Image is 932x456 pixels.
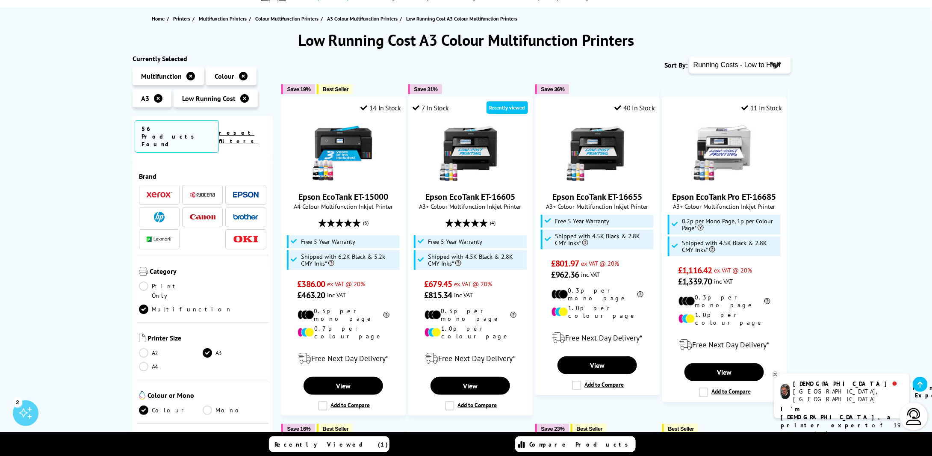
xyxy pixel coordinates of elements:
[682,218,779,231] span: 0.2p per Mono Page, 1p per Colour Page*
[682,240,779,253] span: Shipped with 4.5K Black & 2.8K CMY Inks*
[327,14,400,23] a: A3 Colour Multifunction Printers
[540,202,655,210] span: A3+ Colour Multifunction Inkjet Printer
[572,381,624,390] label: Add to Compare
[13,397,22,407] div: 2
[515,436,636,452] a: Compare Products
[298,307,389,323] li: 0.3p per mono page
[667,333,782,357] div: modal_delivery
[438,118,502,183] img: Epson EcoTank ET-16605
[150,267,266,277] span: Category
[147,190,172,200] a: Xerox
[678,311,770,326] li: 1.0p per colour page
[318,401,370,411] label: Add to Compare
[668,426,694,432] span: Best Seller
[445,401,497,411] label: Add to Compare
[190,212,215,222] a: Canon
[741,104,782,112] div: 11 In Stock
[571,424,607,434] button: Best Seller
[139,362,203,371] a: A4
[425,307,516,323] li: 0.3p per mono page
[454,291,473,299] span: inc VAT
[139,334,145,342] img: Printer Size
[565,118,629,183] img: Epson EcoTank ET-16655
[714,266,752,274] span: ex VAT @ 20%
[413,104,449,112] div: 7 In Stock
[662,424,699,434] button: Best Seller
[298,191,388,202] a: Epson EcoTank ET-15000
[781,405,894,429] b: I'm [DEMOGRAPHIC_DATA], a printer expert
[133,54,273,63] div: Currently Selected
[664,61,687,69] span: Sort By:
[286,202,401,210] span: A4 Colour Multifunction Inkjet Printer
[555,233,652,246] span: Shipped with 4.5K Black & 2.8K CMY Inks*
[425,325,516,340] li: 1.0p per colour page
[203,348,266,358] a: A3
[317,84,353,94] button: Best Seller
[173,14,190,23] span: Printers
[139,172,266,181] span: Brand
[233,214,259,220] img: Brother
[363,215,369,231] span: (6)
[793,388,903,403] div: [GEOGRAPHIC_DATA], [GEOGRAPHIC_DATA]
[304,377,383,395] a: View
[269,436,389,452] a: Recently Viewed (1)
[298,290,325,301] span: £463.20
[535,84,569,94] button: Save 36%
[425,191,515,202] a: Epson EcoTank ET-16605
[173,14,192,23] a: Printers
[215,72,234,80] span: Colour
[535,424,569,434] button: Save 23%
[406,15,517,22] span: Low Running Cost A3 Colour Multifunction Printers
[565,176,629,184] a: Epson EcoTank ET-16655
[152,14,167,23] a: Home
[190,192,215,198] img: Kyocera
[781,384,790,399] img: chris-livechat.png
[557,356,637,374] a: View
[413,346,528,370] div: modal_delivery
[529,441,633,448] span: Compare Products
[487,101,528,114] div: Recently viewed
[684,363,764,381] a: View
[781,405,903,454] p: of 19 years! Leave me a message and I'll respond ASAP
[454,280,492,288] span: ex VAT @ 20%
[255,14,319,23] span: Colour Multifunction Printers
[552,304,643,320] li: 1.0p per colour page
[287,426,311,432] span: Save 16%
[233,234,259,245] a: OKI
[581,270,600,278] span: inc VAT
[428,253,525,267] span: Shipped with 4.5K Black & 2.8K CMY Inks*
[147,212,172,222] a: HP
[233,192,259,198] img: Epson
[431,377,510,395] a: View
[714,277,733,285] span: inc VAT
[301,238,355,245] span: Free 5 Year Warranty
[147,334,266,344] span: Printer Size
[408,84,442,94] button: Save 31%
[255,14,321,23] a: Colour Multifunction Printers
[614,104,655,112] div: 40 In Stock
[139,391,145,400] img: Colour or Mono
[692,176,756,184] a: Epson EcoTank Pro ET-16685
[678,265,712,276] span: £1,116.42
[147,237,172,242] img: Lexmark
[154,212,165,222] img: HP
[281,84,315,94] button: Save 19%
[541,426,565,432] span: Save 23%
[413,202,528,210] span: A3+ Colour Multifunction Inkjet Printer
[438,176,502,184] a: Epson EcoTank ET-16605
[905,408,923,425] img: user-headset-light.svg
[287,86,311,92] span: Save 19%
[425,278,452,290] span: £679.45
[133,30,799,50] h1: Low Running Cost A3 Colour Multifunction Printers
[323,86,349,92] span: Best Seller
[552,258,579,269] span: £801.97
[199,14,247,23] span: Multifunction Printers
[147,234,172,245] a: Lexmark
[678,293,770,309] li: 0.3p per mono page
[552,287,643,302] li: 0.3p per mono page
[541,86,565,92] span: Save 36%
[428,238,482,245] span: Free 5 Year Warranty
[190,190,215,200] a: Kyocera
[298,278,325,290] span: £386.00
[274,441,388,448] span: Recently Viewed (1)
